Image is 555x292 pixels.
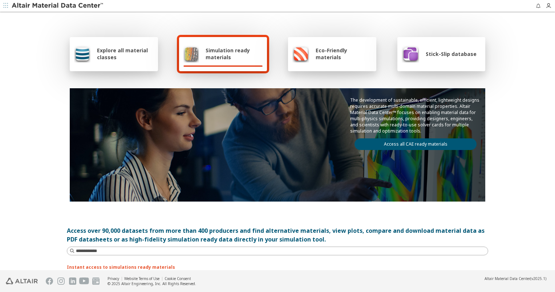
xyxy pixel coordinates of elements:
div: (v2025.1) [485,276,546,281]
img: Altair Engineering [6,278,38,284]
img: Simulation ready materials [183,45,199,62]
a: Access all CAE ready materials [355,138,477,150]
p: The development of sustainable, efficient, lightweight designs requires accurate multi-domain mat... [350,97,481,134]
img: Stick-Slip database [402,45,419,62]
span: Simulation ready materials [206,47,263,61]
img: Eco-Friendly materials [292,45,309,62]
div: Access over 90,000 datasets from more than 400 producers and find alternative materials, view plo... [67,226,488,244]
span: Altair Material Data Center [485,276,530,281]
a: Website Terms of Use [124,276,159,281]
span: Stick-Slip database [426,50,477,57]
img: Altair Material Data Center [12,2,104,9]
p: Instant access to simulations ready materials [67,264,488,270]
img: Explore all material classes [74,45,90,62]
span: Explore all material classes [97,47,154,61]
div: © 2025 Altair Engineering, Inc. All Rights Reserved. [108,281,196,286]
span: Eco-Friendly materials [316,47,372,61]
a: Privacy [108,276,119,281]
a: Cookie Consent [165,276,191,281]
